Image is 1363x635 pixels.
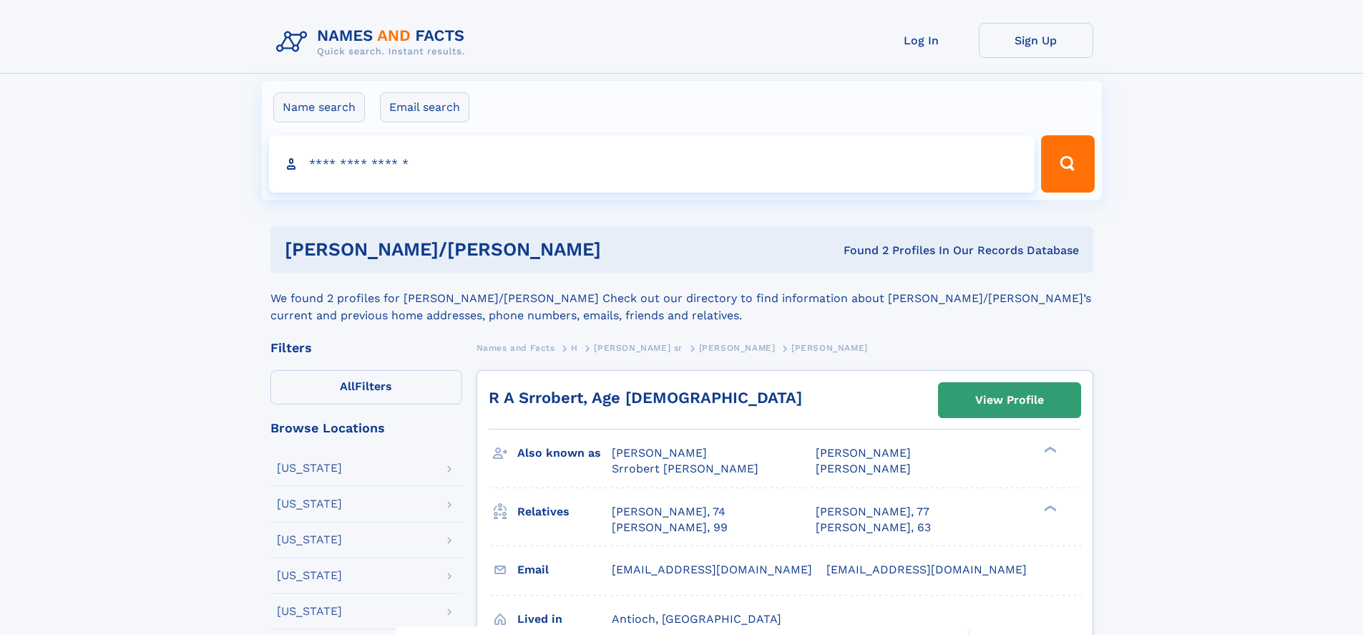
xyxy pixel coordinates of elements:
[517,500,612,524] h3: Relatives
[816,446,911,460] span: [PERSON_NAME]
[975,384,1044,417] div: View Profile
[816,504,929,520] a: [PERSON_NAME], 77
[517,558,612,582] h3: Email
[791,343,868,353] span: [PERSON_NAME]
[517,607,612,631] h3: Lived in
[277,606,342,617] div: [US_STATE]
[277,462,342,474] div: [US_STATE]
[277,570,342,581] div: [US_STATE]
[979,23,1093,58] a: Sign Up
[477,339,555,357] a: Names and Facts
[612,612,781,626] span: Antioch, [GEOGRAPHIC_DATA]
[270,370,462,404] label: Filters
[612,520,728,535] a: [PERSON_NAME], 99
[816,462,911,475] span: [PERSON_NAME]
[270,23,477,62] img: Logo Names and Facts
[816,520,931,535] a: [PERSON_NAME], 63
[269,135,1035,193] input: search input
[273,92,365,122] label: Name search
[594,343,683,353] span: [PERSON_NAME] sr
[285,241,723,258] h1: [PERSON_NAME]/[PERSON_NAME]
[1041,135,1094,193] button: Search Button
[699,339,776,357] a: [PERSON_NAME]
[270,341,462,354] div: Filters
[699,343,776,353] span: [PERSON_NAME]
[939,383,1080,417] a: View Profile
[270,273,1093,324] div: We found 2 profiles for [PERSON_NAME]/[PERSON_NAME] Check out our directory to find information a...
[277,498,342,510] div: [US_STATE]
[612,504,726,520] a: [PERSON_NAME], 74
[489,389,802,407] a: R A Srrobert, Age [DEMOGRAPHIC_DATA]
[594,339,683,357] a: [PERSON_NAME] sr
[612,446,707,460] span: [PERSON_NAME]
[340,379,355,393] span: All
[864,23,979,58] a: Log In
[277,534,342,546] div: [US_STATE]
[571,343,578,353] span: H
[517,441,612,465] h3: Also known as
[612,462,758,475] span: Srrobert [PERSON_NAME]
[270,422,462,435] div: Browse Locations
[571,339,578,357] a: H
[612,563,812,576] span: [EMAIL_ADDRESS][DOMAIN_NAME]
[380,92,469,122] label: Email search
[722,243,1079,258] div: Found 2 Profiles In Our Records Database
[826,563,1027,576] span: [EMAIL_ADDRESS][DOMAIN_NAME]
[1040,503,1057,513] div: ❯
[1040,445,1057,455] div: ❯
